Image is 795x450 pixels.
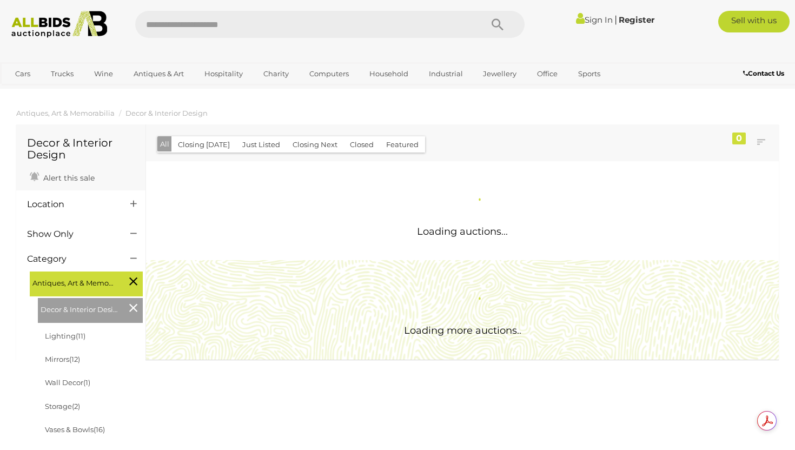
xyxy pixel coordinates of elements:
span: (12) [69,355,80,363]
div: 0 [732,133,746,144]
a: Office [530,65,565,83]
span: Antiques, Art & Memorabilia [32,274,114,289]
span: Decor & Interior Design [41,301,122,316]
h4: Show Only [27,229,114,239]
span: (16) [94,425,105,434]
span: (2) [72,402,80,411]
h4: Category [27,254,114,264]
a: Decor & Interior Design [125,109,208,117]
a: Mirrors(12) [45,355,80,363]
button: Closed [343,136,380,153]
button: Closing Next [286,136,344,153]
span: (1) [83,378,90,387]
a: Wall Decor(1) [45,378,90,387]
a: [GEOGRAPHIC_DATA] [8,83,99,101]
a: Cars [8,65,37,83]
a: Industrial [422,65,470,83]
button: Search [471,11,525,38]
a: Antiques & Art [127,65,191,83]
span: Loading more auctions.. [404,325,521,336]
a: Contact Us [743,68,787,80]
h1: Decor & Interior Design [27,137,135,161]
a: Computers [302,65,356,83]
button: Just Listed [236,136,287,153]
a: Wine [87,65,120,83]
a: Lighting(11) [45,332,85,340]
a: Sell with us [718,11,790,32]
span: Alert this sale [41,173,95,183]
button: Closing [DATE] [171,136,236,153]
a: Antiques, Art & Memorabilia [16,109,115,117]
a: Trucks [44,65,81,83]
a: Household [362,65,415,83]
a: Alert this sale [27,169,97,185]
img: Allbids.com.au [6,11,113,38]
a: Sign In [576,15,613,25]
a: Register [619,15,654,25]
h4: Location [27,200,114,209]
a: Jewellery [476,65,524,83]
b: Contact Us [743,69,784,77]
a: Vases & Bowls(16) [45,425,105,434]
a: Sports [571,65,607,83]
a: Charity [256,65,296,83]
span: (11) [76,332,85,340]
span: | [614,14,617,25]
span: Loading auctions... [417,226,508,237]
button: All [157,136,172,152]
a: Hospitality [197,65,250,83]
button: Featured [380,136,425,153]
a: Storage(2) [45,402,80,411]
